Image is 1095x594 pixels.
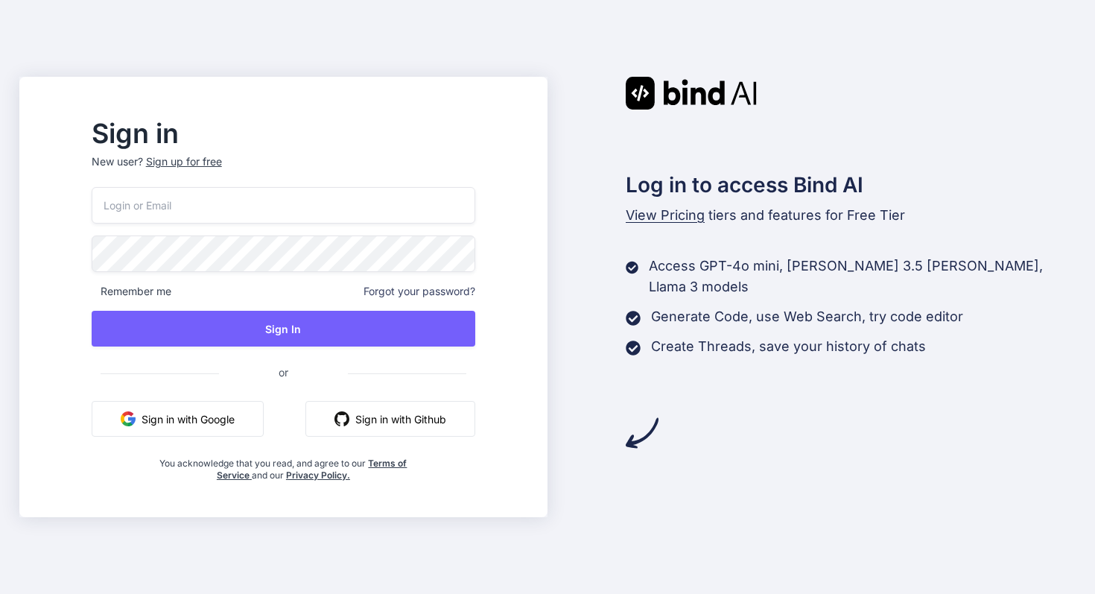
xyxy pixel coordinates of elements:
[626,207,705,223] span: View Pricing
[626,77,757,110] img: Bind AI logo
[305,401,475,437] button: Sign in with Github
[626,169,1076,200] h2: Log in to access Bind AI
[649,256,1076,297] p: Access GPT-4o mini, [PERSON_NAME] 3.5 [PERSON_NAME], Llama 3 models
[651,336,926,357] p: Create Threads, save your history of chats
[92,311,475,347] button: Sign In
[156,449,412,481] div: You acknowledge that you read, and agree to our and our
[146,154,222,169] div: Sign up for free
[334,411,349,426] img: github
[92,121,475,145] h2: Sign in
[626,417,658,449] img: arrow
[219,354,348,391] span: or
[92,154,475,187] p: New user?
[92,284,171,299] span: Remember me
[217,458,407,481] a: Terms of Service
[92,401,264,437] button: Sign in with Google
[364,284,475,299] span: Forgot your password?
[651,306,963,327] p: Generate Code, use Web Search, try code editor
[92,187,475,224] input: Login or Email
[121,411,136,426] img: google
[286,470,350,481] a: Privacy Policy.
[626,205,1076,226] p: tiers and features for Free Tier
